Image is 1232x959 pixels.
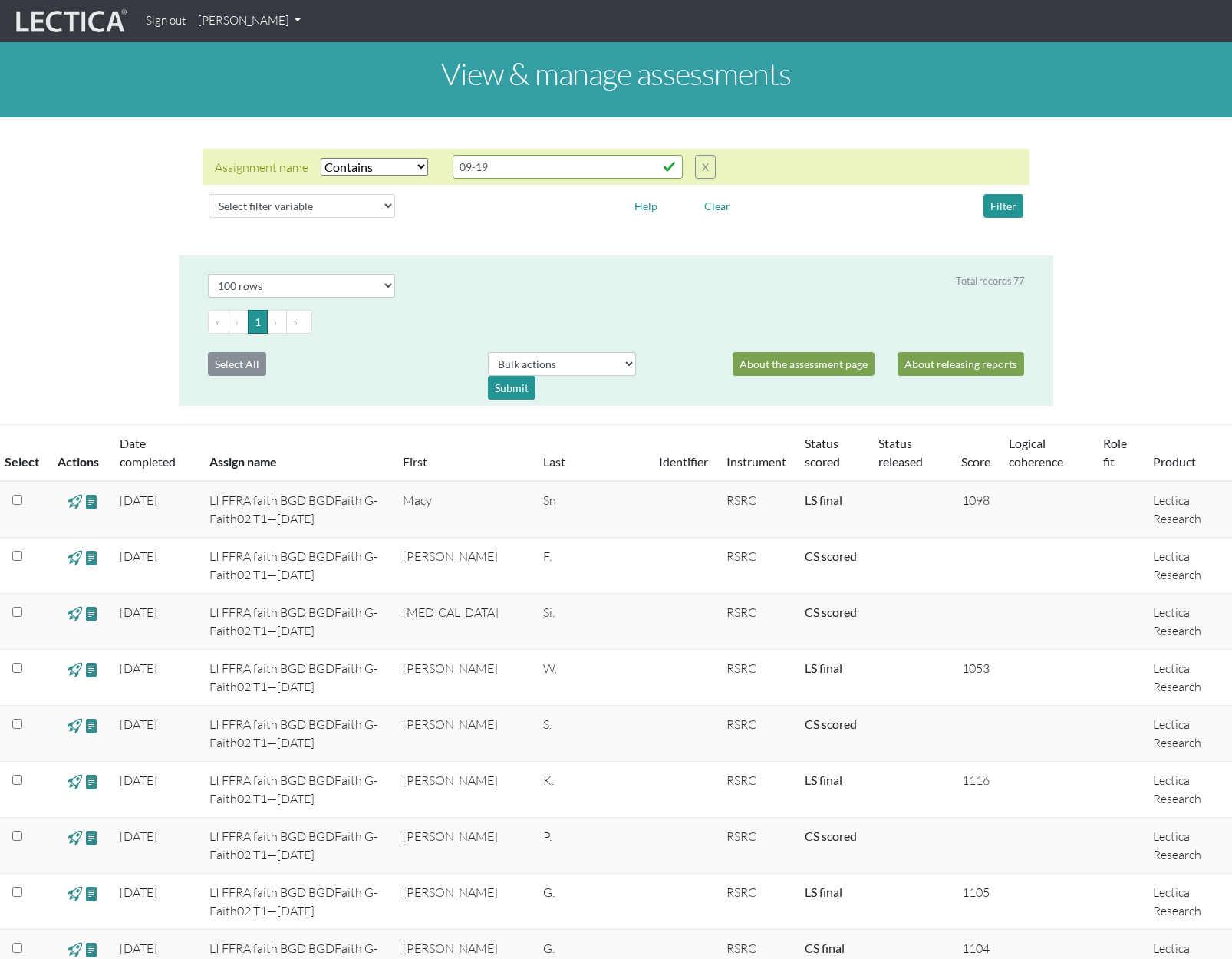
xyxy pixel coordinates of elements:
[983,194,1023,218] button: Filter
[110,762,200,818] td: [DATE]
[110,594,200,650] td: [DATE]
[805,549,857,563] a: Completed = assessment has been completed; CS scored = assessment has been CLAS scored; LS scored...
[110,481,200,538] td: [DATE]
[394,818,534,874] td: [PERSON_NAME]
[110,650,200,706] td: [DATE]
[717,762,796,818] td: RSRC
[962,661,990,676] span: 1053
[805,941,845,955] a: Completed = assessment has been completed; CS scored = assessment has been CLAS scored; LS scored...
[208,310,1024,334] ul: Pagination
[628,194,664,218] button: Help
[394,874,534,930] td: [PERSON_NAME]
[805,829,857,843] a: Completed = assessment has been completed; CS scored = assessment has been CLAS scored; LS scored...
[962,773,990,788] span: 1116
[1144,481,1232,538] td: Lectica Research
[68,661,82,678] span: view
[1144,594,1232,650] td: Lectica Research
[84,493,99,510] span: view
[961,454,990,469] a: Score
[717,538,796,594] td: RSRC
[1144,538,1232,594] td: Lectica Research
[805,436,840,469] a: Status scored
[534,706,650,762] td: S.
[1144,706,1232,762] td: Lectica Research
[534,818,650,874] td: P.
[1144,650,1232,706] td: Lectica Research
[68,493,82,510] span: view
[962,941,990,956] span: 1104
[84,829,99,846] span: view
[717,874,796,930] td: RSRC
[200,481,394,538] td: LI FFRA faith BGD BGDFaith G-Faith02 T1—[DATE]
[394,538,534,594] td: [PERSON_NAME]
[733,352,875,376] a: About the assessment page
[84,941,99,958] span: view
[68,829,82,846] span: view
[110,706,200,762] td: [DATE]
[68,941,82,958] span: view
[543,454,565,469] a: Last
[110,538,200,594] td: [DATE]
[1144,762,1232,818] td: Lectica Research
[805,493,842,507] a: Completed = assessment has been completed; CS scored = assessment has been CLAS scored; LS scored...
[110,874,200,930] td: [DATE]
[84,549,99,566] span: view
[394,706,534,762] td: [PERSON_NAME]
[12,7,127,36] img: lecticalive
[208,352,266,376] button: Select All
[717,650,796,706] td: RSRC
[68,885,82,902] span: view
[534,538,650,594] td: F.
[695,155,716,179] button: X
[628,197,664,212] a: Help
[140,6,192,36] a: Sign out
[248,310,268,334] button: Go to page 1
[200,874,394,930] td: LI FFRA faith BGD BGDFaith G-Faith02 T1—[DATE]
[1144,874,1232,930] td: Lectica Research
[962,885,990,900] span: 1105
[200,762,394,818] td: LI FFRA faith BGD BGDFaith G-Faith02 T1—[DATE]
[878,436,923,469] a: Status released
[659,454,708,469] a: Identifier
[726,454,786,469] a: Instrument
[534,762,650,818] td: K.
[1009,436,1063,469] a: Logical coherence
[200,706,394,762] td: LI FFRA faith BGD BGDFaith G-Faith02 T1—[DATE]
[403,454,427,469] a: First
[394,762,534,818] td: [PERSON_NAME]
[1144,818,1232,874] td: Lectica Research
[805,605,857,619] a: Completed = assessment has been completed; CS scored = assessment has been CLAS scored; LS scored...
[717,706,796,762] td: RSRC
[1103,436,1127,469] a: Role fit
[84,885,99,902] span: view
[200,818,394,874] td: LI FFRA faith BGD BGDFaith G-Faith02 T1—[DATE]
[394,650,534,706] td: [PERSON_NAME]
[215,158,308,176] div: Assignment name
[717,481,796,538] td: RSRC
[84,661,99,678] span: view
[192,6,307,36] a: [PERSON_NAME]
[84,773,99,790] span: view
[898,352,1024,376] a: About releasing reports
[805,885,842,899] a: Completed = assessment has been completed; CS scored = assessment has been CLAS scored; LS scored...
[68,605,82,622] span: view
[717,594,796,650] td: RSRC
[697,194,737,218] button: Clear
[200,650,394,706] td: LI FFRA faith BGD BGDFaith G-Faith02 T1—[DATE]
[534,481,650,538] td: Sn
[200,538,394,594] td: LI FFRA faith BGD BGDFaith G-Faith02 T1—[DATE]
[488,376,535,400] div: Submit
[805,661,842,675] a: Completed = assessment has been completed; CS scored = assessment has been CLAS scored; LS scored...
[200,594,394,650] td: LI FFRA faith BGD BGDFaith G-Faith02 T1—[DATE]
[717,818,796,874] td: RSRC
[1153,454,1196,469] a: Product
[534,650,650,706] td: W.
[956,274,1024,288] div: Total records 77
[84,605,99,622] span: view
[68,717,82,734] span: view
[805,773,842,787] a: Completed = assessment has been completed; CS scored = assessment has been CLAS scored; LS scored...
[48,425,110,482] th: Actions
[110,818,200,874] td: [DATE]
[962,493,990,508] span: 1098
[68,773,82,790] span: view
